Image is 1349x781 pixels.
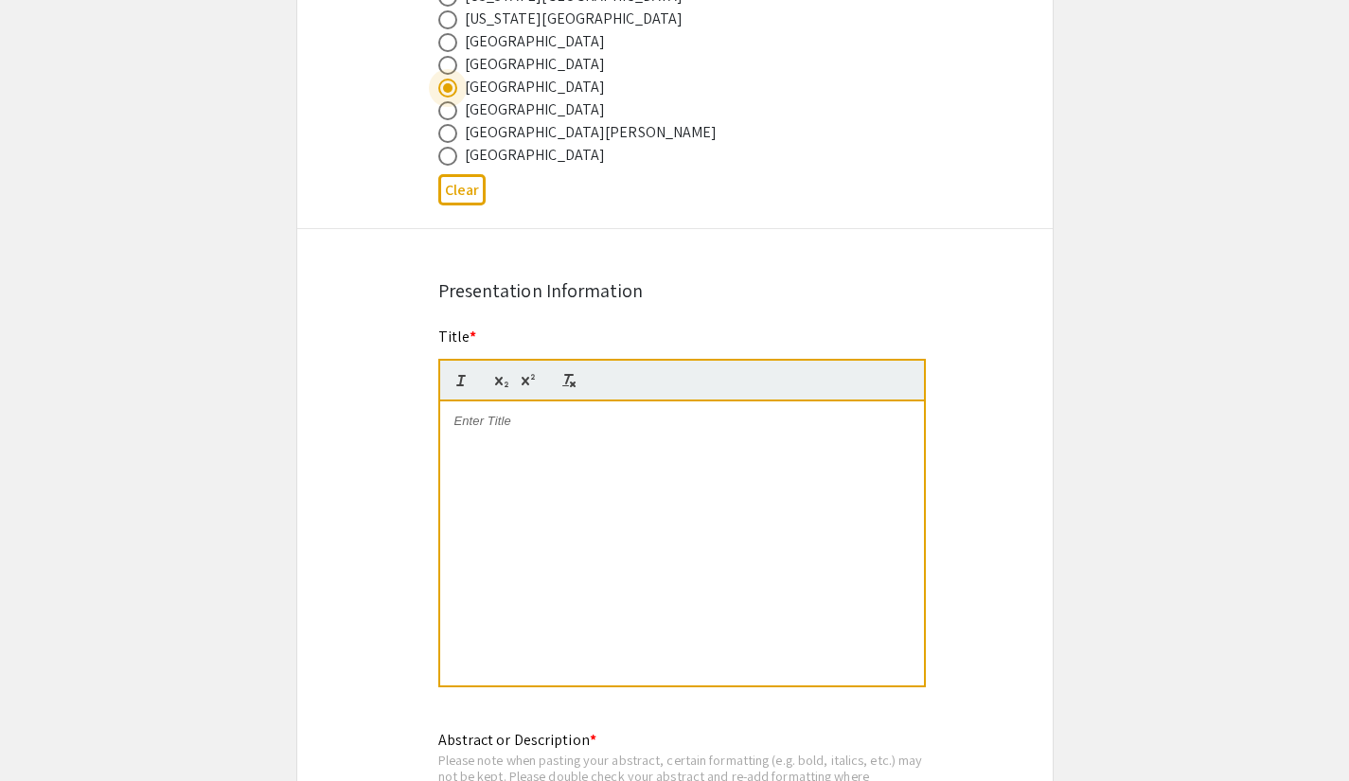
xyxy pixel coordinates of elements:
[438,174,486,205] button: Clear
[438,730,596,750] mat-label: Abstract or Description
[465,30,606,53] div: [GEOGRAPHIC_DATA]
[465,144,606,167] div: [GEOGRAPHIC_DATA]
[465,53,606,76] div: [GEOGRAPHIC_DATA]
[465,98,606,121] div: [GEOGRAPHIC_DATA]
[465,121,718,144] div: [GEOGRAPHIC_DATA][PERSON_NAME]
[14,696,80,767] iframe: Chat
[438,327,477,346] mat-label: Title
[438,276,912,305] div: Presentation Information
[465,8,683,30] div: [US_STATE][GEOGRAPHIC_DATA]
[465,76,606,98] div: [GEOGRAPHIC_DATA]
